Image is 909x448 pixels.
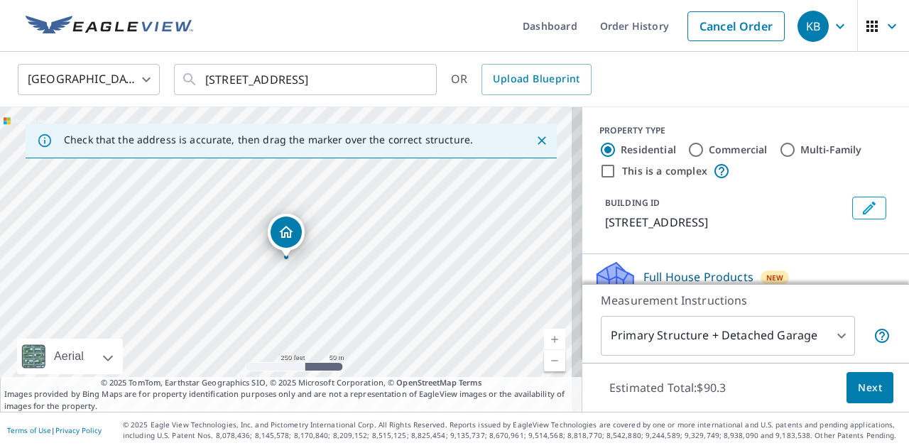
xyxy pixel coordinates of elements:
span: © 2025 TomTom, Earthstar Geographics SIO, © 2025 Microsoft Corporation, © [101,377,482,389]
a: Upload Blueprint [481,64,591,95]
label: Residential [621,143,676,157]
label: This is a complex [622,164,707,178]
label: Multi-Family [800,143,862,157]
div: PROPERTY TYPE [599,124,892,137]
a: Terms of Use [7,425,51,435]
a: Cancel Order [687,11,785,41]
div: Dropped pin, building 1, Residential property, 15991 Manchester Rd Ellisville, MO 63011 [268,214,305,258]
div: KB [798,11,829,42]
p: [STREET_ADDRESS] [605,214,847,231]
a: Current Level 17, Zoom In [544,329,565,350]
a: Privacy Policy [55,425,102,435]
a: Current Level 17, Zoom Out [544,350,565,371]
button: Next [847,372,893,404]
input: Search by address or latitude-longitude [205,60,408,99]
p: Measurement Instructions [601,292,891,309]
div: Aerial [50,339,88,374]
div: Aerial [17,339,123,374]
div: OR [451,64,592,95]
p: | [7,426,102,435]
p: © 2025 Eagle View Technologies, Inc. and Pictometry International Corp. All Rights Reserved. Repo... [123,420,902,441]
span: New [766,272,784,283]
div: [GEOGRAPHIC_DATA] [18,60,160,99]
a: OpenStreetMap [396,377,456,388]
p: BUILDING ID [605,197,660,209]
img: EV Logo [26,16,193,37]
p: Estimated Total: $90.3 [598,372,737,403]
span: Your report will include the primary structure and a detached garage if one exists. [873,327,891,344]
a: Terms [459,377,482,388]
button: Close [533,131,551,150]
button: Edit building 1 [852,197,886,219]
div: Primary Structure + Detached Garage [601,316,855,356]
p: Check that the address is accurate, then drag the marker over the correct structure. [64,133,473,146]
span: Next [858,379,882,397]
p: Full House Products [643,268,753,285]
span: Upload Blueprint [493,70,579,88]
div: Full House ProductsNewFull House™ with Regular Delivery [594,260,898,315]
label: Commercial [709,143,768,157]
